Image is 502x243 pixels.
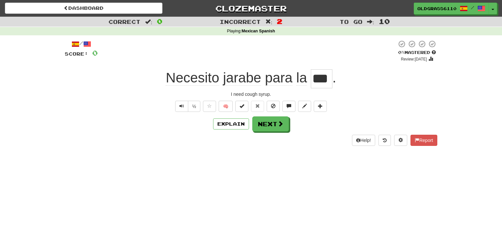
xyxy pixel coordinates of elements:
div: / [65,40,98,48]
a: OldGrass6110 / [414,3,489,14]
small: Review: [DATE] [401,57,427,61]
button: Reset to 0% Mastered (alt+r) [251,101,264,112]
a: Clozemaster [172,3,330,14]
span: Necesito [166,70,219,86]
span: 0 [92,49,98,57]
span: Correct [109,18,141,25]
button: Report [410,135,437,146]
button: Round history (alt+y) [378,135,391,146]
div: Text-to-speech controls [174,101,200,112]
span: : [265,19,273,25]
button: Help! [352,135,375,146]
span: : [145,19,152,25]
button: 🧠 [219,101,233,112]
span: 0 % [398,50,405,55]
span: 0 [157,17,162,25]
button: Explain [213,118,249,130]
span: . [332,70,336,85]
button: Add to collection (alt+a) [314,101,327,112]
span: OldGrass6110 [417,6,457,11]
span: : [367,19,374,25]
button: Play sentence audio (ctl+space) [175,101,188,112]
span: To go [340,18,362,25]
button: Set this sentence to 100% Mastered (alt+m) [235,101,248,112]
a: Dashboard [5,3,162,14]
button: Next [252,116,289,131]
button: ½ [188,101,200,112]
span: 2 [277,17,282,25]
span: Incorrect [220,18,261,25]
span: 10 [379,17,390,25]
span: / [471,5,474,10]
button: Edit sentence (alt+d) [298,101,311,112]
span: la [296,70,307,86]
div: I need cough syrup. [65,91,437,97]
button: Ignore sentence (alt+i) [267,101,280,112]
span: Score: [65,51,88,57]
div: Mastered [397,50,437,56]
strong: Mexican Spanish [242,29,275,33]
button: Discuss sentence (alt+u) [282,101,295,112]
span: para [265,70,293,86]
span: jarabe [223,70,261,86]
button: Favorite sentence (alt+f) [203,101,216,112]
